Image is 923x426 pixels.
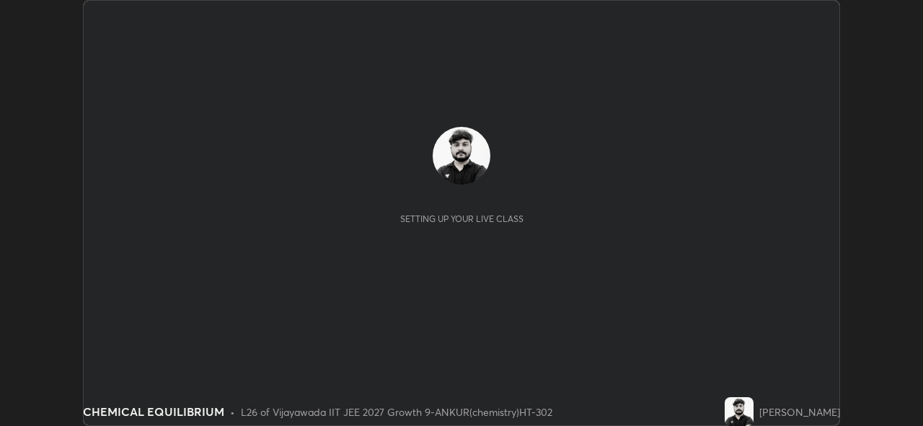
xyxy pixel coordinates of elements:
div: [PERSON_NAME] [759,404,840,420]
div: L26 of Vijayawada IIT JEE 2027 Growth 9-ANKUR(chemistry)HT-302 [241,404,552,420]
img: 29d4b569d5ce403ba311f06115d65fff.jpg [725,397,754,426]
img: 29d4b569d5ce403ba311f06115d65fff.jpg [433,127,490,185]
div: CHEMICAL EQUILIBRIUM [83,403,224,420]
div: Setting up your live class [400,213,524,224]
div: • [230,404,235,420]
